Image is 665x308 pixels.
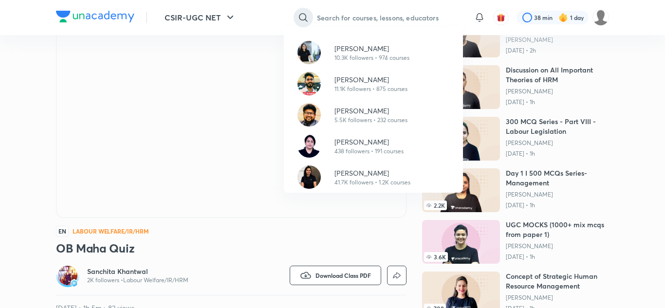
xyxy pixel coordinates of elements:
a: Avatar[PERSON_NAME]41.7K followers • 1.2K courses [284,162,463,193]
p: [PERSON_NAME] [334,74,407,85]
a: Avatar[PERSON_NAME]10.3K followers • 974 courses [284,37,463,68]
p: 41.7K followers • 1.2K courses [334,178,410,187]
a: Avatar[PERSON_NAME]11.1K followers • 875 courses [284,68,463,99]
a: Avatar[PERSON_NAME]438 followers • 191 courses [284,130,463,162]
img: Avatar [297,72,321,95]
p: 5.5K followers • 232 courses [334,116,407,125]
p: [PERSON_NAME] [334,43,409,54]
img: Avatar [297,134,321,158]
p: 11.1K followers • 875 courses [334,85,407,93]
p: [PERSON_NAME] [334,106,407,116]
p: [PERSON_NAME] [334,168,410,178]
p: [PERSON_NAME] [334,137,404,147]
img: Avatar [297,165,321,189]
img: Avatar [297,41,321,64]
p: 10.3K followers • 974 courses [334,54,409,62]
img: Avatar [297,103,321,127]
a: Avatar[PERSON_NAME]5.5K followers • 232 courses [284,99,463,130]
p: 438 followers • 191 courses [334,147,404,156]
